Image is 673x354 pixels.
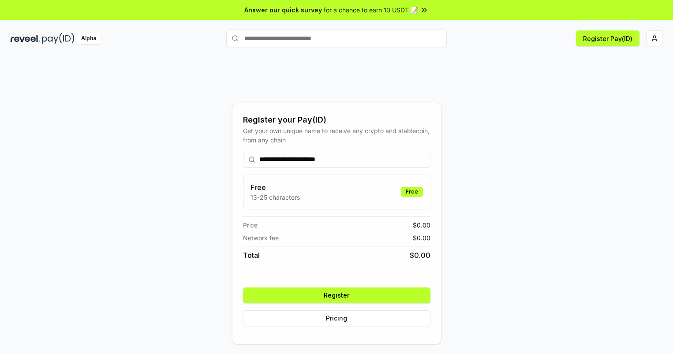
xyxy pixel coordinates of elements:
[413,220,430,230] span: $ 0.00
[413,233,430,242] span: $ 0.00
[324,5,418,15] span: for a chance to earn 10 USDT 📝
[243,220,258,230] span: Price
[243,310,430,326] button: Pricing
[576,30,639,46] button: Register Pay(ID)
[11,33,40,44] img: reveel_dark
[401,187,423,197] div: Free
[243,287,430,303] button: Register
[243,114,430,126] div: Register your Pay(ID)
[251,193,300,202] p: 13-25 characters
[76,33,101,44] div: Alpha
[243,233,279,242] span: Network fee
[410,250,430,261] span: $ 0.00
[243,250,260,261] span: Total
[244,5,322,15] span: Answer our quick survey
[243,126,430,145] div: Get your own unique name to receive any crypto and stablecoin, from any chain
[251,182,300,193] h3: Free
[42,33,75,44] img: pay_id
